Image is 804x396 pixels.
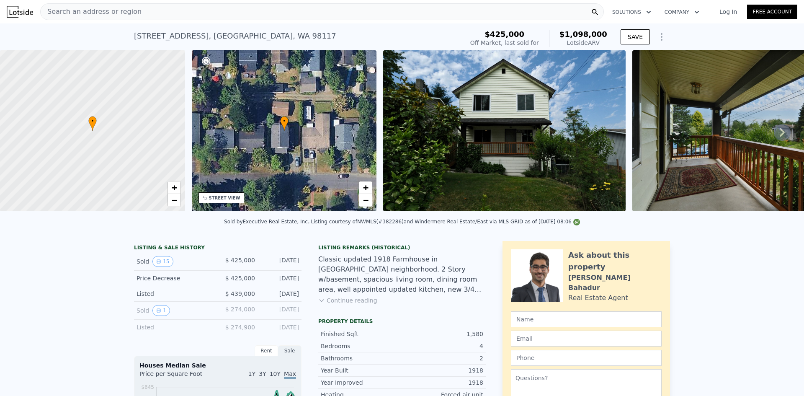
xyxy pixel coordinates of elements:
span: 3Y [259,370,266,377]
tspan: $645 [141,384,154,390]
span: 10Y [270,370,281,377]
span: $425,000 [485,30,525,39]
div: [DATE] [262,323,299,331]
div: Property details [318,318,486,325]
div: Sold by Executive Real Estate, Inc. . [224,219,311,225]
img: Lotside [7,6,33,18]
input: Name [511,311,662,327]
button: Continue reading [318,296,377,305]
span: − [363,195,368,205]
div: Price Decrease [137,274,211,282]
div: LISTING & SALE HISTORY [134,244,301,253]
div: Listed [137,290,211,298]
div: Lotside ARV [559,39,607,47]
div: Rent [255,345,278,356]
div: 1918 [402,378,483,387]
div: [DATE] [262,256,299,267]
a: Zoom out [168,194,180,207]
div: Year Improved [321,378,402,387]
span: + [171,182,177,193]
span: Max [284,370,296,379]
div: 4 [402,342,483,350]
span: $ 274,900 [225,324,255,331]
div: Listed [137,323,211,331]
input: Phone [511,350,662,366]
button: SAVE [621,29,650,44]
div: Classic updated 1918 Farmhouse in [GEOGRAPHIC_DATA] neighborhood. 2 Story w/basement, spacious li... [318,254,486,295]
button: Company [658,5,706,20]
div: [DATE] [262,274,299,282]
div: Off Market, last sold for [470,39,539,47]
button: View historical data [152,256,173,267]
div: 1,580 [402,330,483,338]
div: Finished Sqft [321,330,402,338]
div: Listing courtesy of NWMLS (#382286) and Windermere Real Estate/East via MLS GRID as of [DATE] 08:06 [311,219,580,225]
a: Zoom in [359,181,372,194]
div: Ask about this property [568,249,662,273]
div: 2 [402,354,483,362]
span: $1,098,000 [559,30,607,39]
div: Real Estate Agent [568,293,628,303]
span: Search an address or region [41,7,142,17]
div: • [280,116,289,131]
input: Email [511,331,662,347]
span: $ 425,000 [225,275,255,282]
div: [DATE] [262,305,299,316]
span: • [280,117,289,125]
a: Log In [709,8,747,16]
div: STREET VIEW [209,195,240,201]
span: $ 274,000 [225,306,255,313]
img: NWMLS Logo [573,219,580,225]
button: Solutions [606,5,658,20]
button: View historical data [152,305,170,316]
span: − [171,195,177,205]
div: Listing Remarks (Historical) [318,244,486,251]
div: Bathrooms [321,354,402,362]
div: Bedrooms [321,342,402,350]
div: • [88,116,97,131]
div: [PERSON_NAME] Bahadur [568,273,662,293]
div: Price per Square Foot [139,370,218,383]
a: Free Account [747,5,797,19]
div: Houses Median Sale [139,361,296,370]
div: [DATE] [262,290,299,298]
div: Sale [278,345,301,356]
a: Zoom out [359,194,372,207]
span: • [88,117,97,125]
div: Sold [137,256,211,267]
div: Sold [137,305,211,316]
div: [STREET_ADDRESS] , [GEOGRAPHIC_DATA] , WA 98117 [134,30,336,42]
span: 1Y [248,370,255,377]
span: $ 439,000 [225,290,255,297]
span: $ 425,000 [225,257,255,264]
span: + [363,182,368,193]
img: Sale: 116297112 Parcel: 98041803 [383,50,626,211]
div: 1918 [402,366,483,375]
a: Zoom in [168,181,180,194]
div: Year Built [321,366,402,375]
button: Show Options [653,28,670,45]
